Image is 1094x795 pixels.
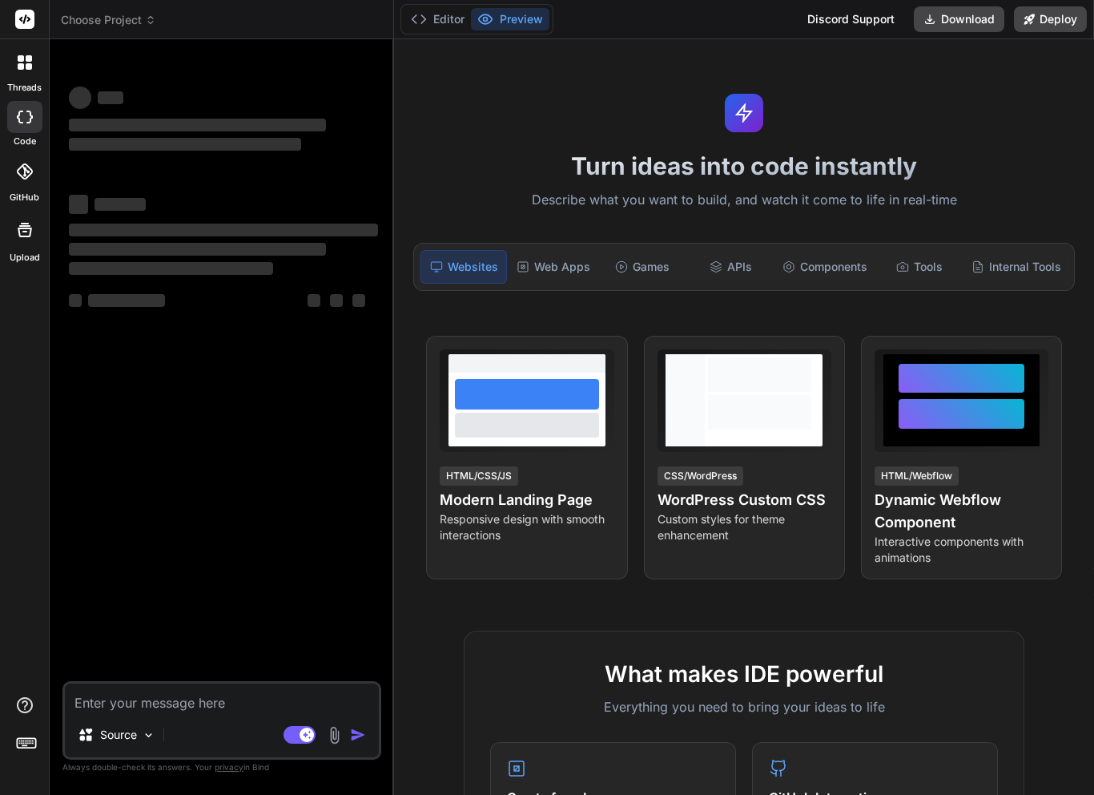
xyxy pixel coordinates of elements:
[658,511,831,543] p: Custom styles for theme enhancement
[490,697,998,716] p: Everything you need to bring your ideas to life
[658,466,743,486] div: CSS/WordPress
[62,760,381,775] p: Always double-check its answers. Your in Bind
[510,250,597,284] div: Web Apps
[7,81,42,95] label: threads
[69,119,326,131] span: ‌
[88,294,165,307] span: ‌
[420,250,507,284] div: Websites
[352,294,365,307] span: ‌
[69,195,88,214] span: ‌
[98,91,123,104] span: ‌
[69,138,301,151] span: ‌
[325,726,344,745] img: attachment
[1014,6,1087,32] button: Deploy
[776,250,874,284] div: Components
[69,262,273,275] span: ‌
[330,294,343,307] span: ‌
[10,191,39,204] label: GitHub
[69,87,91,109] span: ‌
[69,243,326,256] span: ‌
[95,198,146,211] span: ‌
[965,250,1068,284] div: Internal Tools
[404,190,1084,211] p: Describe what you want to build, and watch it come to life in real-time
[798,6,904,32] div: Discord Support
[440,489,613,511] h4: Modern Landing Page
[440,466,518,486] div: HTML/CSS/JS
[875,534,1048,566] p: Interactive components with animations
[69,294,82,307] span: ‌
[215,762,243,772] span: privacy
[600,250,685,284] div: Games
[404,8,471,30] button: Editor
[875,466,959,486] div: HTML/Webflow
[877,250,962,284] div: Tools
[61,12,156,28] span: Choose Project
[100,727,137,743] p: Source
[404,151,1084,180] h1: Turn ideas into code instantly
[658,489,831,511] h4: WordPress Custom CSS
[69,224,378,236] span: ‌
[308,294,320,307] span: ‌
[471,8,549,30] button: Preview
[875,489,1048,534] h4: Dynamic Webflow Component
[142,728,155,742] img: Pick Models
[688,250,773,284] div: APIs
[914,6,1004,32] button: Download
[350,727,366,743] img: icon
[440,511,613,543] p: Responsive design with smooth interactions
[14,135,36,148] label: code
[10,251,40,264] label: Upload
[490,657,998,691] h2: What makes IDE powerful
